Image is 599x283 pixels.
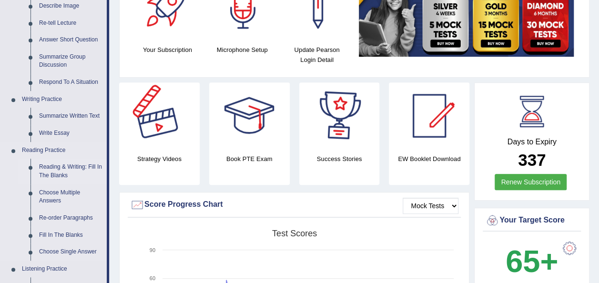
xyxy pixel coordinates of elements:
[35,210,107,227] a: Re-order Paragraphs
[35,184,107,210] a: Choose Multiple Answers
[485,138,579,146] h4: Days to Expiry
[35,74,107,91] a: Respond To A Situation
[35,15,107,32] a: Re-tell Lecture
[495,174,567,190] a: Renew Subscription
[150,275,155,281] text: 60
[35,243,107,261] a: Choose Single Answer
[35,31,107,49] a: Answer Short Question
[518,151,546,169] b: 337
[35,108,107,125] a: Summarize Written Text
[389,154,469,164] h4: EW Booklet Download
[209,154,290,164] h4: Book PTE Exam
[284,45,350,65] h4: Update Pearson Login Detail
[272,229,317,238] tspan: Test scores
[210,45,275,55] h4: Microphone Setup
[485,213,579,228] div: Your Target Score
[130,198,458,212] div: Score Progress Chart
[506,244,558,279] b: 65+
[35,49,107,74] a: Summarize Group Discussion
[18,142,107,159] a: Reading Practice
[119,154,200,164] h4: Strategy Videos
[299,154,380,164] h4: Success Stories
[35,125,107,142] a: Write Essay
[135,45,200,55] h4: Your Subscription
[35,159,107,184] a: Reading & Writing: Fill In The Blanks
[35,227,107,244] a: Fill In The Blanks
[150,247,155,253] text: 90
[18,261,107,278] a: Listening Practice
[18,91,107,108] a: Writing Practice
